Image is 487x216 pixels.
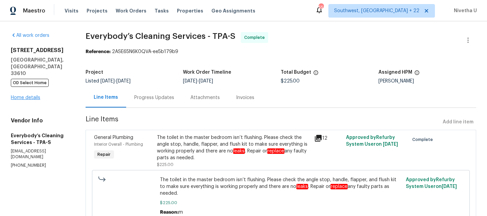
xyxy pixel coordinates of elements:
p: [EMAIL_ADDRESS][DOMAIN_NAME] [11,148,69,160]
div: [PERSON_NAME] [378,79,476,83]
div: Line Items [94,94,118,101]
h5: Assigned HPM [378,70,412,75]
div: 558 [319,4,323,11]
span: Geo Assignments [211,7,255,14]
span: $225.00 [281,79,300,83]
h5: Everybody’s Cleaning Services - TPA-S [11,132,69,146]
h2: [STREET_ADDRESS] [11,47,69,54]
div: 2ASE65N6K0QVA-ee5b179b9 [86,48,476,55]
span: Complete [412,136,436,143]
span: Visits [65,7,78,14]
span: The hpm assigned to this work order. [414,70,420,79]
div: The toilet in the master bedroom isn’t flushing. Please check the angle stop, handle, flapper, an... [157,134,310,161]
em: replace [267,148,284,154]
span: [DATE] [183,79,197,83]
span: Maestro [23,7,45,14]
div: Progress Updates [134,94,174,101]
span: Line Items [86,116,440,128]
span: Repair [95,151,113,158]
em: replace [330,184,348,189]
em: leaks [296,184,308,189]
span: Everybody’s Cleaning Services - TPA-S [86,32,235,40]
span: OD Select Home [11,79,49,87]
span: Properties [177,7,203,14]
span: - [183,79,213,83]
h4: Vendor Info [11,117,69,124]
span: Nivetha U [451,7,477,14]
span: [DATE] [383,142,398,147]
a: All work orders [11,33,49,38]
span: Projects [87,7,108,14]
a: Home details [11,95,40,100]
span: Reason: [160,210,179,215]
span: General Plumbing [94,135,133,140]
h5: Work Order Timeline [183,70,231,75]
div: 12 [314,134,342,142]
span: $225.00 [157,163,173,167]
span: Work Orders [116,7,146,14]
h5: Total Budget [281,70,311,75]
span: Tasks [155,8,169,13]
span: The total cost of line items that have been proposed by Opendoor. This sum includes line items th... [313,70,319,79]
span: m [179,210,183,215]
h5: [GEOGRAPHIC_DATA], [GEOGRAPHIC_DATA] 33610 [11,56,69,77]
span: - [100,79,131,83]
span: Approved by Refurby System User on [346,135,398,147]
span: Complete [244,34,268,41]
span: [DATE] [199,79,213,83]
span: [DATE] [116,79,131,83]
span: [DATE] [100,79,115,83]
span: $225.00 [160,199,402,206]
span: Interior Overall - Plumbing [94,142,143,146]
span: Approved by Refurby System User on [406,177,457,189]
div: Attachments [190,94,220,101]
b: Reference: [86,49,111,54]
span: Listed [86,79,131,83]
span: The toilet in the master bedroom isn’t flushing. Please check the angle stop, handle, flapper, an... [160,176,402,197]
h5: Project [86,70,103,75]
em: leaks [233,148,245,154]
span: [DATE] [442,184,457,189]
div: Invoices [236,94,254,101]
p: [PHONE_NUMBER] [11,163,69,168]
span: Southwest, [GEOGRAPHIC_DATA] + 22 [334,7,419,14]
